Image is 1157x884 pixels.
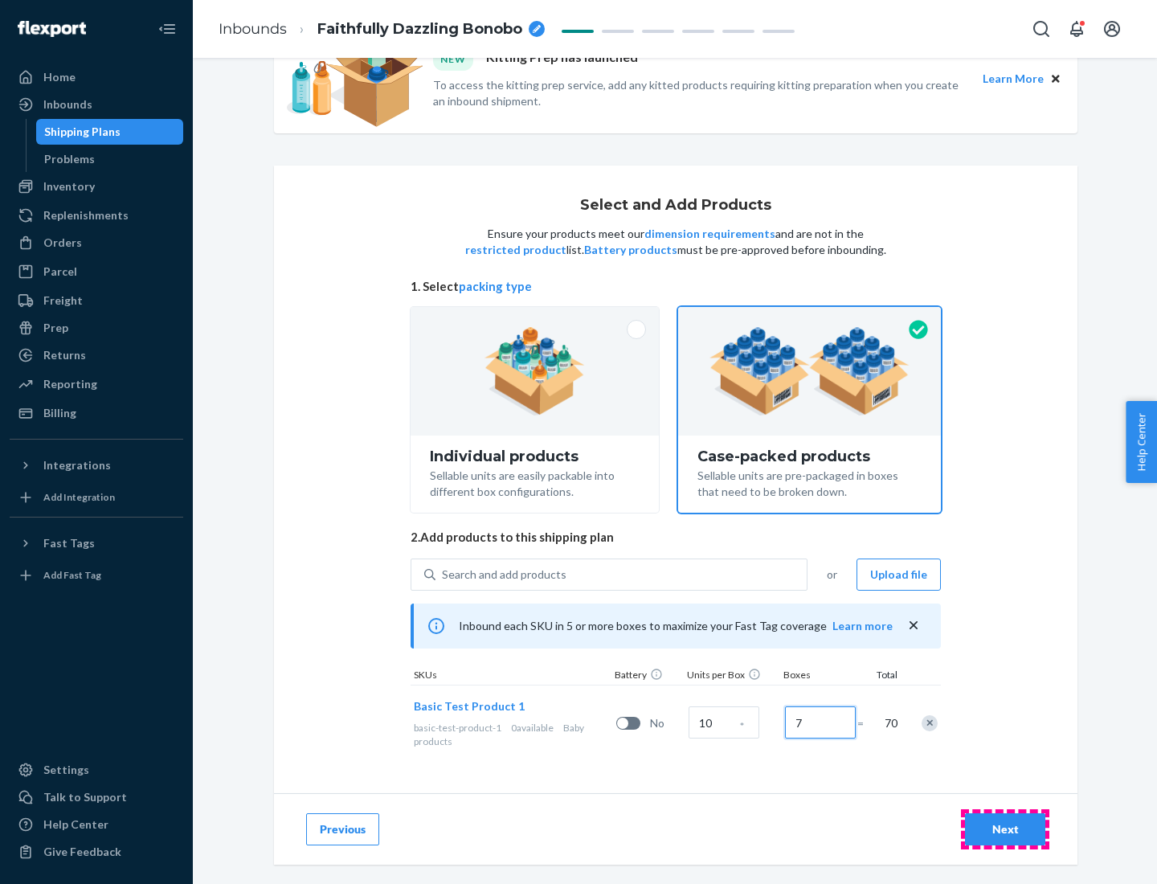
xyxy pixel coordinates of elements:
[1126,401,1157,483] button: Help Center
[780,668,861,685] div: Boxes
[10,174,183,199] a: Inventory
[36,119,184,145] a: Shipping Plans
[1096,13,1128,45] button: Open account menu
[644,226,775,242] button: dimension requirements
[36,146,184,172] a: Problems
[414,722,501,734] span: basic-test-product-1
[10,812,183,837] a: Help Center
[650,715,682,731] span: No
[684,668,780,685] div: Units per Box
[10,371,183,397] a: Reporting
[827,567,837,583] span: or
[10,530,183,556] button: Fast Tags
[306,813,379,845] button: Previous
[43,347,86,363] div: Returns
[580,198,771,214] h1: Select and Add Products
[10,259,183,284] a: Parcel
[484,327,585,415] img: individual-pack.facf35554cb0f1810c75b2bd6df2d64e.png
[979,821,1032,837] div: Next
[414,699,525,713] span: Basic Test Product 1
[10,400,183,426] a: Billing
[709,327,910,415] img: case-pack.59cecea509d18c883b923b81aeac6d0b.png
[43,490,115,504] div: Add Integration
[43,178,95,194] div: Inventory
[433,77,968,109] p: To access the kitting prep service, add any kitted products requiring kitting preparation when yo...
[465,242,566,258] button: restricted product
[857,715,873,731] span: =
[697,465,922,500] div: Sellable units are pre-packaged in boxes that need to be broken down.
[18,21,86,37] img: Flexport logo
[206,6,558,53] ol: breadcrumbs
[10,342,183,368] a: Returns
[43,207,129,223] div: Replenishments
[411,529,941,546] span: 2. Add products to this shipping plan
[785,706,856,739] input: Number of boxes
[10,757,183,783] a: Settings
[584,242,677,258] button: Battery products
[10,203,183,228] a: Replenishments
[1025,13,1057,45] button: Open Search Box
[10,452,183,478] button: Integrations
[219,20,287,38] a: Inbounds
[414,698,525,714] button: Basic Test Product 1
[611,668,684,685] div: Battery
[43,96,92,113] div: Inbounds
[464,226,888,258] p: Ensure your products meet our and are not in the list. must be pre-approved before inbounding.
[486,48,638,70] p: Kitting Prep has launched
[43,264,77,280] div: Parcel
[414,721,610,748] div: Baby products
[832,618,893,634] button: Learn more
[10,563,183,588] a: Add Fast Tag
[43,376,97,392] div: Reporting
[511,722,554,734] span: 0 available
[43,816,108,833] div: Help Center
[43,405,76,421] div: Billing
[10,92,183,117] a: Inbounds
[317,19,522,40] span: Faithfully Dazzling Bonobo
[43,568,101,582] div: Add Fast Tag
[965,813,1045,845] button: Next
[43,535,95,551] div: Fast Tags
[43,235,82,251] div: Orders
[430,448,640,465] div: Individual products
[151,13,183,45] button: Close Navigation
[906,617,922,634] button: close
[430,465,640,500] div: Sellable units are easily packable into different box configurations.
[44,124,121,140] div: Shipping Plans
[10,288,183,313] a: Freight
[10,839,183,865] button: Give Feedback
[44,151,95,167] div: Problems
[881,715,897,731] span: 70
[411,278,941,295] span: 1. Select
[689,706,759,739] input: Case Quantity
[43,320,68,336] div: Prep
[10,784,183,810] a: Talk to Support
[43,844,121,860] div: Give Feedback
[697,448,922,465] div: Case-packed products
[10,230,183,256] a: Orders
[43,762,89,778] div: Settings
[411,604,941,649] div: Inbound each SKU in 5 or more boxes to maximize your Fast Tag coverage
[411,668,611,685] div: SKUs
[10,64,183,90] a: Home
[10,485,183,510] a: Add Integration
[922,715,938,731] div: Remove Item
[433,48,473,70] div: NEW
[43,457,111,473] div: Integrations
[861,668,901,685] div: Total
[43,293,83,309] div: Freight
[43,789,127,805] div: Talk to Support
[459,278,532,295] button: packing type
[10,315,183,341] a: Prep
[442,567,566,583] div: Search and add products
[983,70,1044,88] button: Learn More
[1061,13,1093,45] button: Open notifications
[43,69,76,85] div: Home
[857,559,941,591] button: Upload file
[1047,70,1065,88] button: Close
